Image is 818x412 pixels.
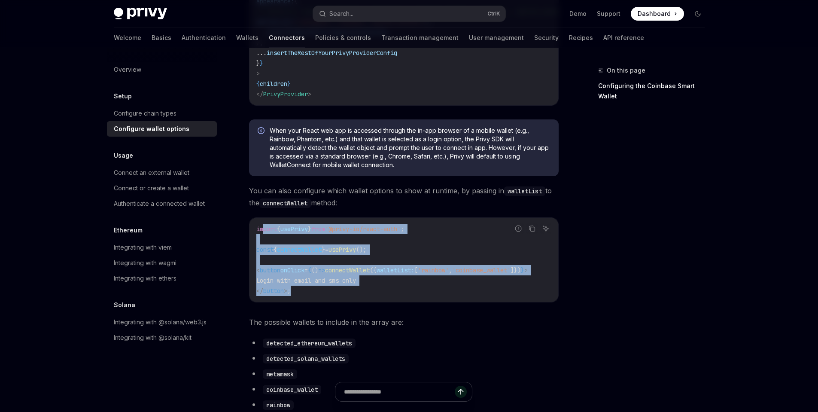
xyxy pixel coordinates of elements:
h5: Setup [114,91,132,101]
span: > [284,287,287,295]
span: When your React web app is accessed through the in-app browser of a mobile wallet (e.g., Rainbow,... [270,126,550,169]
span: } [260,59,263,67]
button: Send message [455,386,467,398]
code: detected_ethereum_wallets [263,339,356,348]
a: Transaction management [381,27,459,48]
span: > [308,90,311,98]
a: Authenticate a connected wallet [107,196,217,211]
span: } [521,266,524,274]
a: User management [469,27,524,48]
a: Overview [107,62,217,77]
span: > [256,70,260,77]
span: button [263,287,284,295]
span: () [311,266,318,274]
div: Configure wallet options [114,124,189,134]
code: connectWallet [259,198,311,208]
span: connectWallet [325,266,370,274]
a: Configure chain types [107,106,217,121]
span: => [318,266,325,274]
span: { [274,246,277,253]
svg: Info [258,127,266,136]
span: from [311,225,325,233]
button: Copy the contents from the code block [526,223,538,234]
span: ... [256,49,267,57]
a: Configure wallet options [107,121,217,137]
a: Security [534,27,559,48]
a: Welcome [114,27,141,48]
span: children [260,80,287,88]
span: '@privy-io/react-auth' [325,225,401,233]
div: Integrating with wagmi [114,258,176,268]
div: Integrating with ethers [114,273,176,284]
span: Ctrl K [487,10,500,17]
span: usePrivy [280,225,308,233]
code: walletList [504,186,545,196]
span: { [308,266,311,274]
h5: Ethereum [114,225,143,235]
a: Connectors [269,27,305,48]
a: Connect or create a wallet [107,180,217,196]
span: ({ [370,266,377,274]
span: import [256,225,277,233]
span: 'coinbase_wallet' [452,266,511,274]
div: Connect or create a wallet [114,183,189,193]
span: connectWallet [277,246,322,253]
span: </ [256,287,263,295]
span: </ [256,90,263,98]
div: Search... [329,9,353,19]
a: API reference [603,27,644,48]
div: Overview [114,64,141,75]
h5: Usage [114,150,133,161]
span: > [524,266,528,274]
code: detected_solana_wallets [263,354,349,363]
a: Dashboard [631,7,684,21]
a: Basics [152,27,171,48]
span: button [260,266,280,274]
div: Authenticate a connected wallet [114,198,205,209]
span: PrivyProvider [263,90,308,98]
span: } [287,80,291,88]
img: dark logo [114,8,167,20]
span: ; [401,225,404,233]
input: Ask a question... [344,382,455,401]
a: Integrating with @solana/web3.js [107,314,217,330]
span: } [322,246,325,253]
div: Connect an external wallet [114,168,189,178]
button: Search...CtrlK [313,6,505,21]
span: } [308,225,311,233]
a: Integrating with @solana/kit [107,330,217,345]
span: Dashboard [638,9,671,18]
span: = [304,266,308,274]
span: [ [414,266,418,274]
div: Integrating with viem [114,242,172,253]
a: Connect an external wallet [107,165,217,180]
span: usePrivy [328,246,356,253]
span: < [256,266,260,274]
span: insertTheRestOfYourPrivyProviderConfig [267,49,397,57]
span: The possible wallets to include in the array are: [249,316,559,328]
span: { [256,80,260,88]
a: Support [597,9,620,18]
span: You can also configure which wallet options to show at runtime, by passing in to the method: [249,185,559,209]
span: Login with email and sms only [256,277,356,284]
a: Policies & controls [315,27,371,48]
a: Recipes [569,27,593,48]
a: Integrating with wagmi [107,255,217,271]
a: Authentication [182,27,226,48]
span: = [325,246,328,253]
a: Demo [569,9,587,18]
span: ]}) [511,266,521,274]
span: On this page [607,65,645,76]
code: metamask [263,369,297,379]
span: 'rainbow' [418,266,449,274]
a: Configuring the Coinbase Smart Wallet [598,79,712,103]
a: Integrating with viem [107,240,217,255]
div: Integrating with @solana/kit [114,333,192,343]
span: (); [356,246,366,253]
div: Configure chain types [114,108,176,119]
h5: Solana [114,300,135,310]
span: ; [287,287,291,295]
span: walletList: [377,266,414,274]
button: Toggle dark mode [691,7,705,21]
div: Integrating with @solana/web3.js [114,317,207,327]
